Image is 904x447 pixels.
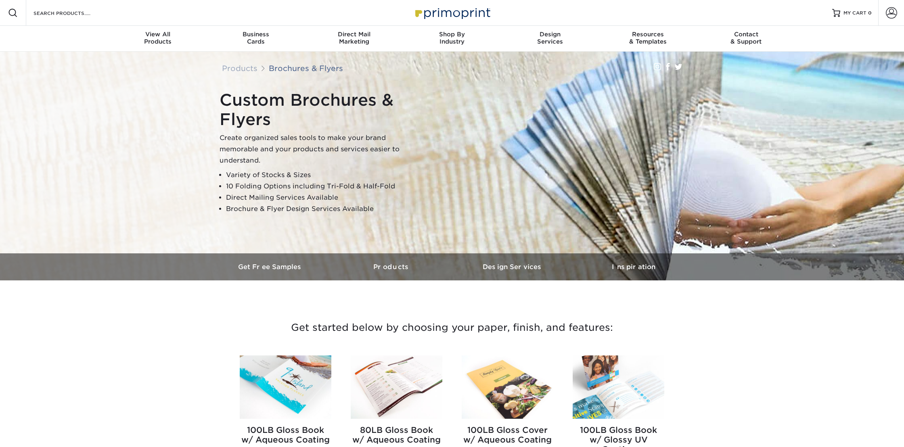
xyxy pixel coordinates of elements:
[412,4,492,21] img: Primoprint
[573,355,664,419] img: 100LB Gloss Book<br/>w/ Glossy UV Coating Brochures & Flyers
[403,26,501,52] a: Shop ByIndustry
[33,8,111,18] input: SEARCH PRODUCTS.....
[109,31,207,45] div: Products
[109,26,207,52] a: View AllProducts
[462,355,553,419] img: 100LB Gloss Cover<br/>w/ Aqueous Coating Brochures & Flyers
[501,26,599,52] a: DesignServices
[305,31,403,45] div: Marketing
[697,31,795,45] div: & Support
[697,31,795,38] span: Contact
[109,31,207,38] span: View All
[351,355,442,419] img: 80LB Gloss Book<br/>w/ Aqueous Coating Brochures & Flyers
[462,425,553,445] h2: 100LB Gloss Cover w/ Aqueous Coating
[305,26,403,52] a: Direct MailMarketing
[697,26,795,52] a: Contact& Support
[216,309,688,346] h3: Get started below by choosing your paper, finish, and features:
[868,10,872,16] span: 0
[226,203,421,215] li: Brochure & Flyer Design Services Available
[240,425,331,445] h2: 100LB Gloss Book w/ Aqueous Coating
[573,253,694,280] a: Inspiration
[843,10,866,17] span: MY CART
[599,31,697,38] span: Resources
[403,31,501,45] div: Industry
[305,31,403,38] span: Direct Mail
[207,31,305,45] div: Cards
[226,192,421,203] li: Direct Mailing Services Available
[226,181,421,192] li: 10 Folding Options including Tri-Fold & Half-Fold
[331,263,452,271] h3: Products
[599,31,697,45] div: & Templates
[331,253,452,280] a: Products
[210,263,331,271] h3: Get Free Samples
[269,64,343,73] a: Brochures & Flyers
[220,90,421,129] h1: Custom Brochures & Flyers
[210,253,331,280] a: Get Free Samples
[220,132,421,166] p: Create organized sales tools to make your brand memorable and your products and services easier t...
[351,425,442,445] h2: 80LB Gloss Book w/ Aqueous Coating
[573,263,694,271] h3: Inspiration
[452,263,573,271] h3: Design Services
[207,31,305,38] span: Business
[452,253,573,280] a: Design Services
[501,31,599,38] span: Design
[240,355,331,419] img: 100LB Gloss Book<br/>w/ Aqueous Coating Brochures & Flyers
[403,31,501,38] span: Shop By
[207,26,305,52] a: BusinessCards
[501,31,599,45] div: Services
[599,26,697,52] a: Resources& Templates
[222,64,257,73] a: Products
[226,169,421,181] li: Variety of Stocks & Sizes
